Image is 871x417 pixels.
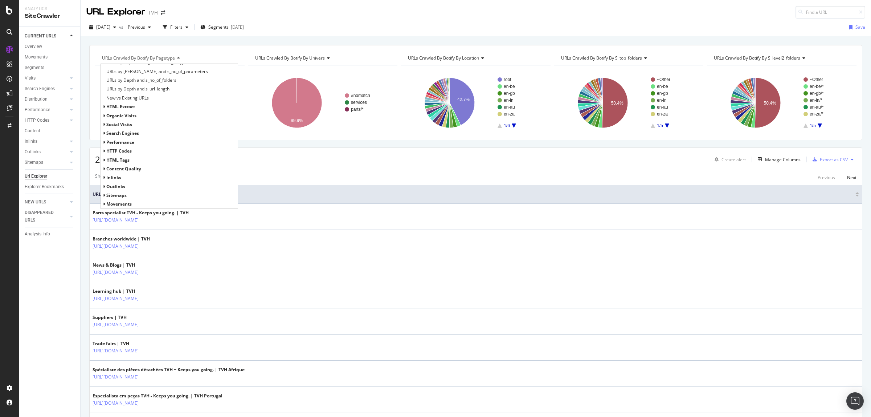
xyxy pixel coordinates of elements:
[408,55,479,61] span: URLs Crawled By Botify By location
[846,392,864,410] div: Open Intercom Messenger
[93,216,139,224] a: [URL][DOMAIN_NAME]
[25,12,74,20] div: SiteCrawler
[25,198,46,206] div: NEW URLS
[25,183,64,191] div: Explorer Bookmarks
[93,262,170,268] div: News & Blogs | TVH
[25,230,50,238] div: Analysis Info
[86,21,119,33] button: [DATE]
[102,55,175,61] span: URLs Crawled By Botify By pagetype
[712,154,746,165] button: Create alert
[25,85,68,93] a: Search Engines
[106,148,132,154] span: HTTP Codes
[657,123,663,128] text: 1/5
[401,71,549,134] div: A chart.
[93,210,189,216] div: Parts specialist TVH - Keeps you going. | TVH
[106,174,121,181] span: Inlinks
[197,21,247,33] button: Segments[DATE]
[254,52,391,64] h4: URLs Crawled By Botify By univers
[106,192,127,198] span: Sitemaps
[96,24,110,30] span: 2025 Aug. 19th
[657,84,668,89] text: en-be
[25,32,68,40] a: CURRENT URLS
[25,159,43,166] div: Sitemaps
[93,367,245,373] div: Spécialiste des pièces détachées TVH − Keeps you going. | TVH Afrique
[106,113,136,119] span: organic Visits
[25,74,36,82] div: Visits
[125,24,145,30] span: Previous
[106,183,125,190] span: Outlinks
[125,21,154,33] button: Previous
[351,93,370,98] text: #nomatch
[170,24,183,30] div: Filters
[106,166,141,172] span: Content Quality
[25,6,74,12] div: Analytics
[25,148,68,156] a: Outlinks
[106,94,149,102] span: New vs Existing URLs
[25,230,75,238] a: Analysis Info
[25,53,48,61] div: Movements
[457,97,470,102] text: 42.7%
[93,393,222,399] div: Especialista em peças TVH - Keeps you going. | TVH Portugal
[810,77,823,82] text: ~Other
[161,10,165,15] div: arrow-right-arrow-left
[25,96,48,103] div: Distribution
[755,155,801,164] button: Manage Columns
[810,154,848,165] button: Export as CSV
[93,295,139,302] a: [URL][DOMAIN_NAME]
[25,209,68,224] a: DISAPPEARED URLS
[810,105,824,110] text: en-au/*
[93,400,139,407] a: [URL][DOMAIN_NAME]
[93,236,170,242] div: Branches worldwide | TVH
[810,91,824,96] text: en-gb/*
[106,121,132,127] span: social Visits
[504,123,510,128] text: 1/6
[101,52,238,64] h4: URLs Crawled By Botify By pagetype
[25,64,75,72] a: Segments
[95,173,165,182] div: Showing 1 to 50 of 265,842 entries
[764,101,776,106] text: 50.4%
[846,21,865,33] button: Save
[25,209,61,224] div: DISAPPEARED URLS
[106,139,134,145] span: Performance
[810,98,822,103] text: en-in/*
[504,98,514,103] text: en-in
[255,55,325,61] span: URLs Crawled By Botify By univers
[25,96,68,103] a: Distribution
[106,77,176,84] span: URLs by Depth and s_no_of_folders
[93,373,139,381] a: [URL][DOMAIN_NAME]
[406,52,544,64] h4: URLs Crawled By Botify By location
[707,71,855,134] svg: A chart.
[25,106,50,114] div: Performance
[93,340,170,347] div: Trade fairs | TVH
[25,32,56,40] div: CURRENT URLS
[554,71,702,134] svg: A chart.
[820,157,848,163] div: Export as CSV
[248,71,396,134] div: A chart.
[95,71,243,134] svg: A chart.
[504,84,515,89] text: en-be
[25,127,75,135] a: Content
[561,55,642,61] span: URLs Crawled By Botify By s_top_folders
[93,269,139,276] a: [URL][DOMAIN_NAME]
[611,101,623,106] text: 50.4%
[796,6,865,19] input: Find a URL
[721,157,746,163] div: Create alert
[148,9,158,16] div: TVH
[119,24,125,30] span: vs
[25,148,41,156] div: Outlinks
[847,174,856,181] div: Next
[351,107,364,112] text: parts/*
[93,321,139,328] a: [URL][DOMAIN_NAME]
[810,123,816,128] text: 1/5
[818,174,835,181] div: Previous
[504,112,515,117] text: en-za
[106,130,139,136] span: Search Engines
[106,68,208,75] span: URLs by Depth and s_no_of_parameters
[657,91,668,96] text: en-gb
[25,173,75,180] a: Url Explorer
[818,173,835,182] button: Previous
[765,157,801,163] div: Manage Columns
